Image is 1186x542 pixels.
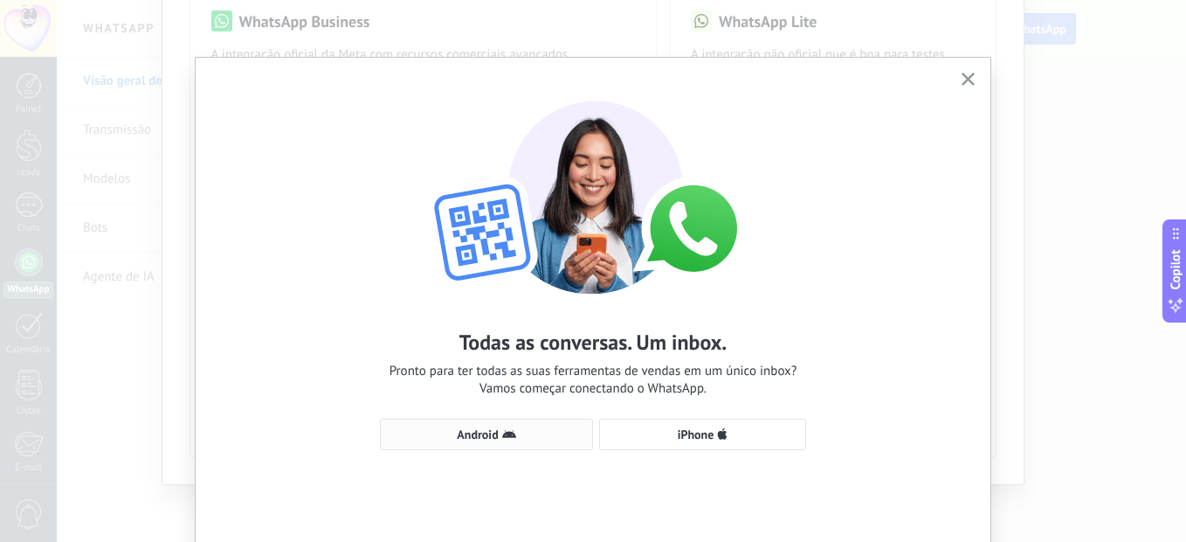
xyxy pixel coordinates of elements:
img: wa-lite-select-device.png [401,84,785,294]
h2: Todas as conversas. Um inbox. [459,329,727,356]
span: iPhone [678,428,714,441]
button: Android [380,419,593,450]
span: Copilot [1167,250,1184,290]
button: iPhone [599,419,806,450]
span: Pronto para ter todas as suas ferramentas de vendas em um único inbox? Vamos começar conectando o... [390,363,797,398]
span: Android [457,428,498,441]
